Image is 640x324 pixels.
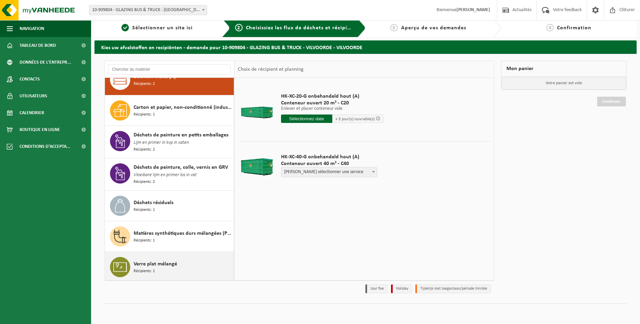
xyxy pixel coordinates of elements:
[401,25,466,31] span: Aperçu de vos demandes
[94,40,637,54] h2: Kies uw afvalstoffen en recipiënten - demande pour 10-909804 - GLAZING BUS & TRUCK - VILVOORDE - ...
[281,115,332,123] input: Sélectionnez date
[134,207,155,213] span: Récipients: 1
[108,64,231,74] input: Chercher du matériel
[501,77,626,90] p: Votre panier est vide
[134,237,155,244] span: Récipients: 1
[20,71,40,88] span: Contacts
[365,284,388,293] li: Jour fixe
[597,97,626,106] a: Continuer
[415,284,491,293] li: Tijdelijk niet toegestaan/période limitée
[281,167,377,177] span: Veuillez sélectionner une service
[281,167,377,177] span: Veuillez sélectionner une service
[390,24,398,31] span: 3
[105,252,234,282] button: Verre plat mélangé Récipients: 1
[132,25,193,31] span: Sélectionner un site ici
[98,24,217,32] a: 1Sélectionner un site ici
[234,61,307,78] div: Choix de récipient et planning
[20,37,56,54] span: Tableau de bord
[134,131,228,139] span: Déchets de peinture en petits emballages
[134,199,173,207] span: Déchets résiduels
[281,93,384,100] span: HK-XC-20-G onbehandeld hout (A)
[20,104,44,121] span: Calendrier
[20,54,71,71] span: Données de l'entrepr...
[281,106,384,111] p: Enlever et placer conteneur vide
[105,126,234,158] button: Déchets de peinture en petits emballages Lijm en primer in kvp in vaten Récipients: 2
[105,191,234,221] button: Déchets résiduels Récipients: 1
[281,160,377,167] span: Conteneur ouvert 40 m³ - C40
[281,100,384,106] span: Conteneur ouvert 20 m³ - C20
[134,111,155,118] span: Récipients: 1
[20,88,47,104] span: Utilisateurs
[391,284,412,293] li: Holiday
[134,268,155,274] span: Récipients: 1
[134,260,177,268] span: Verre plat mélangé
[235,24,243,31] span: 2
[546,24,554,31] span: 4
[281,154,377,160] span: HK-XC-40-G onbehandeld hout (A)
[20,138,71,155] span: Conditions d'accepta...
[134,179,155,185] span: Récipients: 2
[105,221,234,252] button: Matières synthétiques durs mélangées (PE, PP et PVC), recyclables (industriel) Récipients: 1
[134,139,189,147] span: Lijm en primer in kvp in vaten
[105,95,234,126] button: Carton et papier, non-conditionné (industriel) Récipients: 1
[134,103,232,111] span: Carton et papier, non-conditionné (industriel)
[105,158,234,191] button: Déchets de peinture, colle, vernis en GRV Vloeibare lijm en primer los in vat Récipients: 2
[456,7,490,12] strong: [PERSON_NAME]
[246,25,358,31] span: Choisissiez les flux de déchets et récipients
[105,65,234,95] button: Bois non traité (A) Récipients: 2
[134,163,228,171] span: Déchets de peinture, colle, vernis en GRV
[557,25,591,31] span: Confirmation
[134,81,155,87] span: Récipients: 2
[89,5,207,15] span: 10-909804 - GLAZING BUS & TRUCK - VILVOORDE - VILVOORDE
[121,24,129,31] span: 1
[134,171,197,179] span: Vloeibare lijm en primer los in vat
[501,61,627,77] div: Mon panier
[20,121,60,138] span: Boutique en ligne
[134,147,155,153] span: Récipients: 2
[134,229,232,237] span: Matières synthétiques durs mélangées (PE, PP et PVC), recyclables (industriel)
[335,117,375,121] span: + 3 jour(s) ouvrable(s)
[20,20,44,37] span: Navigation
